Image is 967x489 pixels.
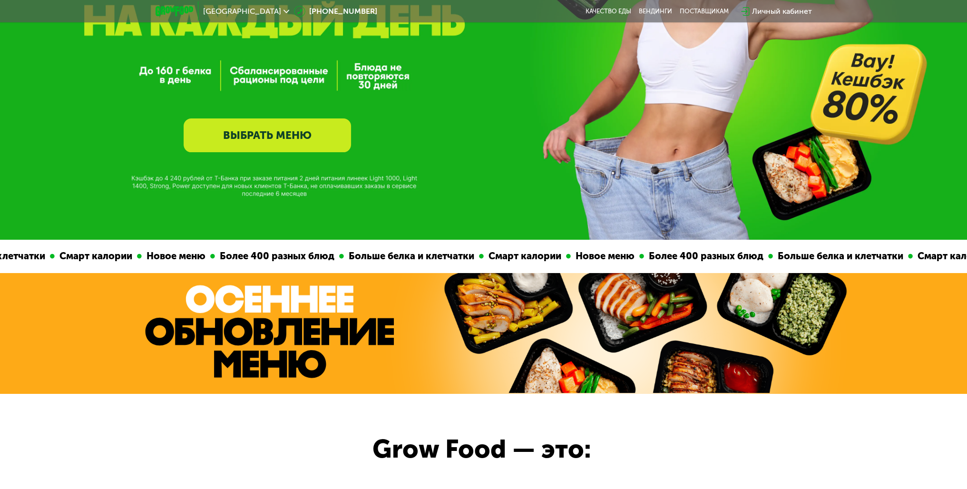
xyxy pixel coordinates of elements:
div: Смарт калории [483,249,566,264]
div: Больше белка и клетчатки [343,249,479,264]
div: Смарт калории [54,249,137,264]
div: Grow Food — это: [372,430,629,469]
div: Новое меню [570,249,639,264]
div: поставщикам [680,8,729,15]
div: Более 400 разных блюд [644,249,768,264]
a: Качество еды [586,8,631,15]
div: Более 400 разных блюд [215,249,339,264]
div: Личный кабинет [752,6,812,17]
span: [GEOGRAPHIC_DATA] [203,8,281,15]
div: Новое меню [141,249,210,264]
div: Больше белка и клетчатки [772,249,908,264]
a: ВЫБРАТЬ МЕНЮ [184,118,351,152]
a: [PHONE_NUMBER] [294,6,377,17]
a: Вендинги [639,8,672,15]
